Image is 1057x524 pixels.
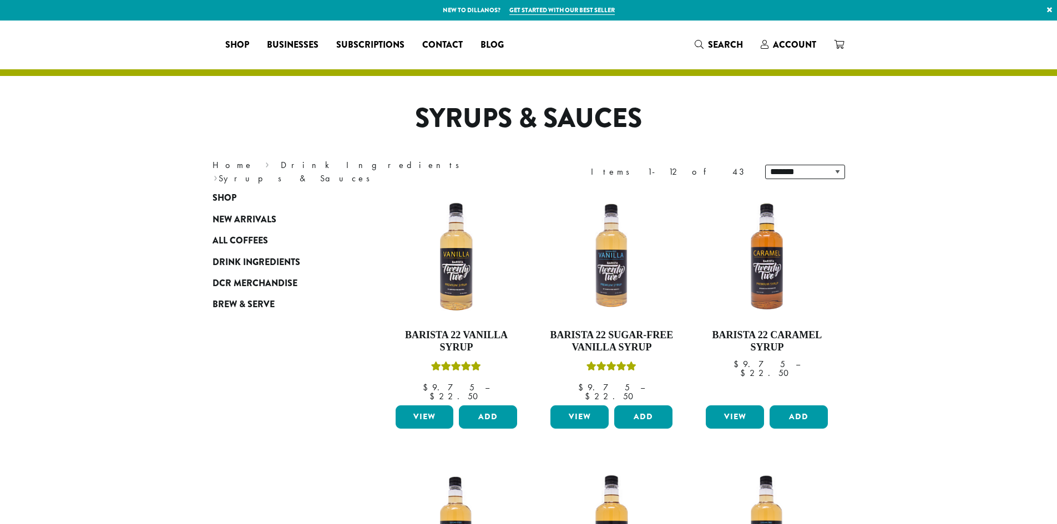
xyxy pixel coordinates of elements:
span: $ [429,390,439,402]
bdi: 9.75 [578,381,630,393]
a: Barista 22 Sugar-Free Vanilla SyrupRated 5.00 out of 5 [548,193,675,401]
a: Shop [216,36,258,54]
img: VANILLA-300x300.png [392,193,520,320]
a: Brew & Serve [213,294,346,315]
bdi: 22.50 [429,390,483,402]
span: Drink Ingredients [213,256,300,269]
div: Rated 5.00 out of 5 [431,360,481,377]
h4: Barista 22 Caramel Syrup [703,329,831,353]
span: $ [740,367,750,379]
img: SF-VANILLA-300x300.png [548,193,675,320]
span: DCR Merchandise [213,277,297,291]
img: CARAMEL-1-300x300.png [703,193,831,320]
bdi: 22.50 [740,367,794,379]
a: New Arrivals [213,209,346,230]
div: Rated 5.00 out of 5 [586,360,636,377]
span: Shop [225,38,249,52]
bdi: 9.75 [423,381,474,393]
bdi: 22.50 [585,390,639,402]
span: $ [585,390,594,402]
a: Barista 22 Vanilla SyrupRated 5.00 out of 5 [393,193,520,401]
a: Get started with our best seller [509,6,615,15]
nav: Breadcrumb [213,159,512,185]
span: All Coffees [213,234,268,248]
a: Barista 22 Caramel Syrup [703,193,831,401]
h4: Barista 22 Sugar-Free Vanilla Syrup [548,329,675,353]
span: Blog [481,38,504,52]
a: All Coffees [213,230,346,251]
span: – [485,381,489,393]
span: $ [423,381,432,393]
a: Home [213,159,254,171]
button: Add [770,405,828,429]
div: Items 1-12 of 43 [591,165,749,179]
h1: Syrups & Sauces [204,103,853,135]
a: View [396,405,454,429]
a: Search [686,35,752,54]
span: › [265,155,269,172]
span: Businesses [267,38,318,52]
a: Shop [213,187,346,208]
span: Subscriptions [336,38,404,52]
button: Add [614,405,672,429]
span: Account [773,38,816,51]
a: Drink Ingredients [281,159,467,171]
a: View [550,405,609,429]
bdi: 9.75 [734,358,785,370]
span: Contact [422,38,463,52]
a: Drink Ingredients [213,251,346,272]
span: New Arrivals [213,213,276,227]
button: Add [459,405,517,429]
span: – [640,381,645,393]
span: $ [734,358,743,370]
span: Brew & Serve [213,298,275,312]
span: $ [578,381,588,393]
a: View [706,405,764,429]
span: – [796,358,800,370]
span: › [214,168,218,185]
span: Shop [213,191,236,205]
h4: Barista 22 Vanilla Syrup [393,329,520,353]
a: DCR Merchandise [213,273,346,294]
span: Search [708,38,743,51]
